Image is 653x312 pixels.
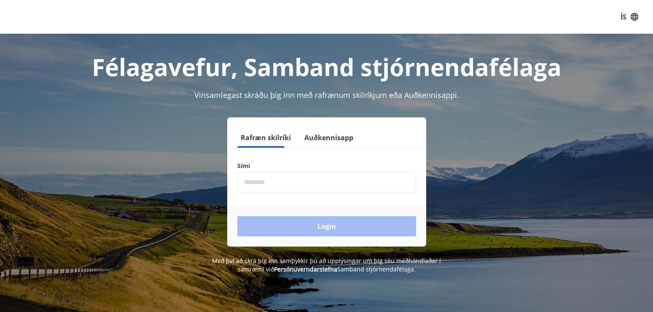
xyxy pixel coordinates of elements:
[237,128,294,148] button: Rafræn skilríki
[616,9,643,24] button: ÍS
[33,51,620,83] h1: Félagavefur, Samband stjórnendafélaga
[194,90,459,100] span: Vinsamlegast skráðu þig inn með rafrænum skilríkjum eða Auðkennisappi.
[274,265,337,273] a: Persónuverndarstefna
[212,257,441,273] span: Með því að skrá þig inn samþykkir þú að upplýsingar um þig séu meðhöndlaðar í samræmi við Samband...
[301,128,357,148] button: Auðkennisapp
[237,162,416,170] label: Sími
